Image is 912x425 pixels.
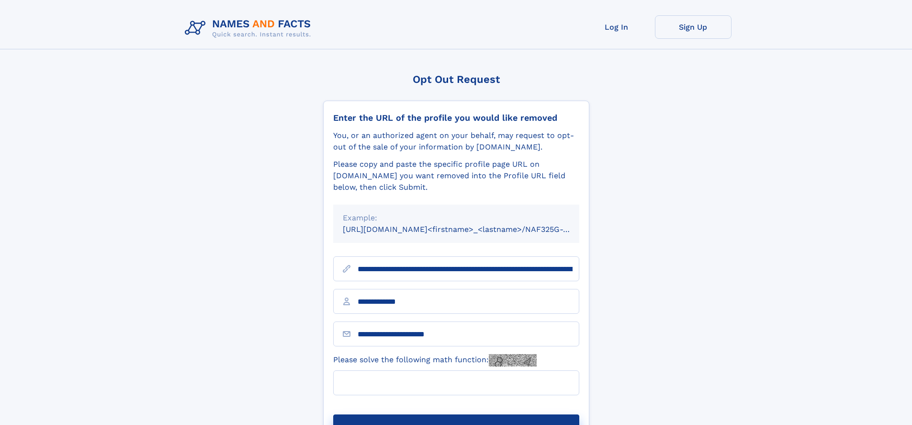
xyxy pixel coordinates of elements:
[343,212,570,224] div: Example:
[181,15,319,41] img: Logo Names and Facts
[333,113,579,123] div: Enter the URL of the profile you would like removed
[323,73,589,85] div: Opt Out Request
[333,354,537,367] label: Please solve the following math function:
[333,159,579,193] div: Please copy and paste the specific profile page URL on [DOMAIN_NAME] you want removed into the Pr...
[343,225,597,234] small: [URL][DOMAIN_NAME]<firstname>_<lastname>/NAF325G-xxxxxxxx
[578,15,655,39] a: Log In
[655,15,732,39] a: Sign Up
[333,130,579,153] div: You, or an authorized agent on your behalf, may request to opt-out of the sale of your informatio...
